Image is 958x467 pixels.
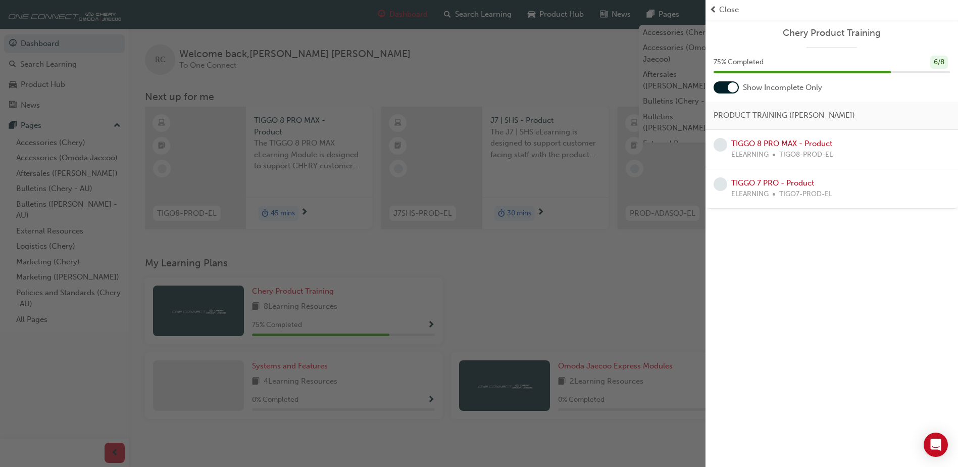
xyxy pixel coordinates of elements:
[930,56,948,69] div: 6 / 8
[714,110,855,121] span: PRODUCT TRAINING ([PERSON_NAME])
[731,189,769,200] span: ELEARNING
[743,82,822,94] span: Show Incomplete Only
[714,177,727,191] span: learningRecordVerb_NONE-icon
[924,433,948,457] div: Open Intercom Messenger
[710,4,717,16] span: prev-icon
[779,189,832,200] span: TIGO7-PROD-EL
[719,4,739,16] span: Close
[731,178,814,188] a: TIGGO 7 PRO - Product
[731,149,769,161] span: ELEARNING
[710,4,954,16] button: prev-iconClose
[714,27,950,39] a: Chery Product Training
[714,57,764,68] span: 75 % Completed
[779,149,833,161] span: TIGO8-PROD-EL
[731,139,832,148] a: TIGGO 8 PRO MAX - Product
[714,138,727,152] span: learningRecordVerb_NONE-icon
